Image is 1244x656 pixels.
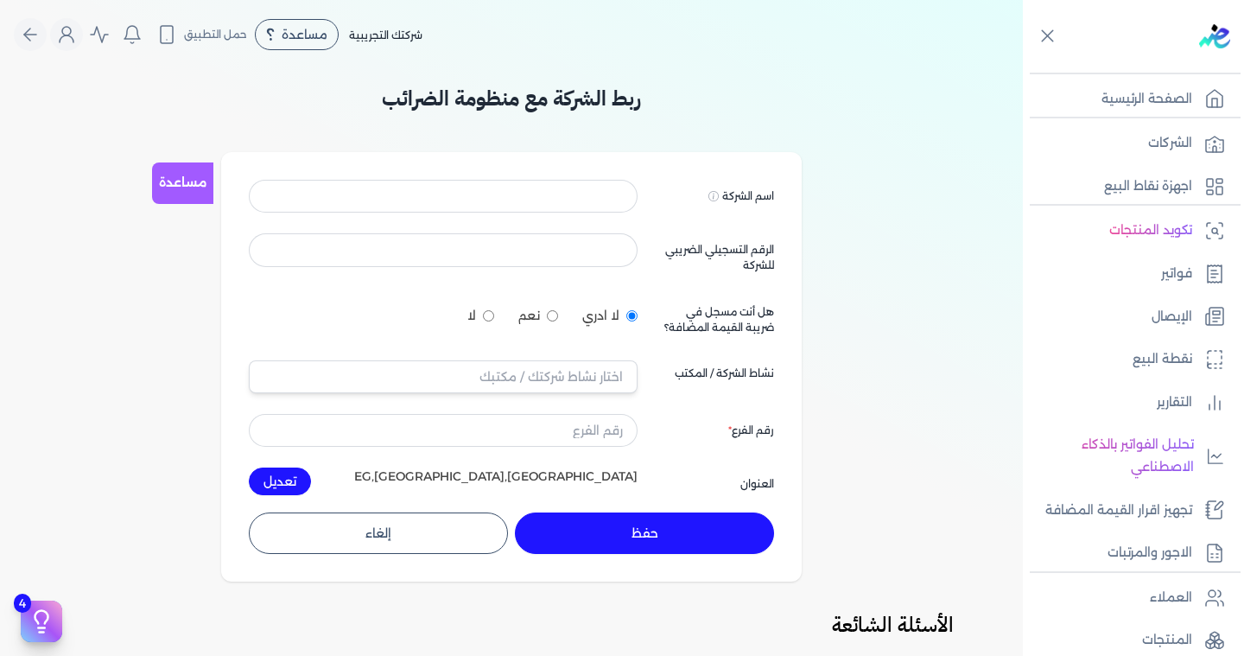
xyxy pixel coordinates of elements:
[1045,500,1192,522] p: تجهيز اقرار القيمة المضافة
[1023,493,1234,529] a: تجهيز اقرار القيمة المضافة
[1199,24,1230,48] img: logo
[1161,263,1192,285] p: فواتير
[1023,299,1234,335] a: الإيصال
[21,601,62,642] button: 4
[547,310,558,322] input: نعم
[658,304,774,335] label: هل أنت مسجل في ضريبة القيمة المضافة؟
[1023,125,1234,162] a: الشركات
[1023,580,1234,616] a: العملاء
[1023,341,1234,378] a: نقطة البيع
[658,242,774,273] label: الرقم التسجيلي الضريبي للشركة
[1157,392,1192,414] p: التقارير
[1133,348,1192,371] p: نقطة البيع
[1109,220,1192,242] p: تكويد المنتجات
[1023,535,1234,571] a: الاجور والمرتبات
[722,188,774,204] label: اسم الشركة
[349,29,422,41] span: شركتك التجريبية
[518,307,540,325] span: نعم
[1023,427,1234,485] a: تحليل الفواتير بالذكاء الاصطناعي
[184,27,247,42] span: حمل التطبيق
[1023,81,1234,118] a: الصفحة الرئيسية
[152,20,251,49] button: حمل التطبيق
[14,594,31,613] span: 4
[1142,629,1192,652] p: المنتجات
[1023,256,1234,292] a: فواتير
[1023,213,1234,249] a: تكويد المنتجات
[582,307,619,325] span: لا ادري
[1031,434,1194,478] p: تحليل الفواتير بالذكاء الاصطناعي
[221,83,802,114] h3: ربط الشركة مع منظومة الضرائب
[483,310,494,322] input: لا
[1150,587,1192,609] p: العملاء
[1023,385,1234,421] a: التقارير
[255,19,339,50] div: مساعدة
[1152,306,1192,328] p: الإيصال
[728,423,774,438] label: رقم الفرع
[1023,169,1234,205] a: اجهزة نقاط البيع
[1108,542,1192,564] p: الاجور والمرتبات
[249,414,638,447] input: رقم الفرع
[152,162,213,204] a: مساعدة
[515,513,774,554] button: حفظ
[354,468,638,495] div: EG,[GEOGRAPHIC_DATA],[GEOGRAPHIC_DATA]
[740,476,774,492] label: العنوان
[282,29,327,41] span: مساعدة
[249,468,311,495] button: تعديل
[1148,132,1192,155] p: الشركات
[675,366,774,381] label: نشاط الشركة / المكتب
[1104,175,1192,198] p: اجهزة نقاط البيع
[1101,88,1192,111] p: الصفحة الرئيسية
[467,307,476,325] span: لا
[69,609,954,640] h3: الأسئلة الشائعة
[249,513,508,554] button: إلغاء
[249,360,638,393] input: اختار نشاط شركتك / مكتبك
[626,310,638,322] input: لا ادري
